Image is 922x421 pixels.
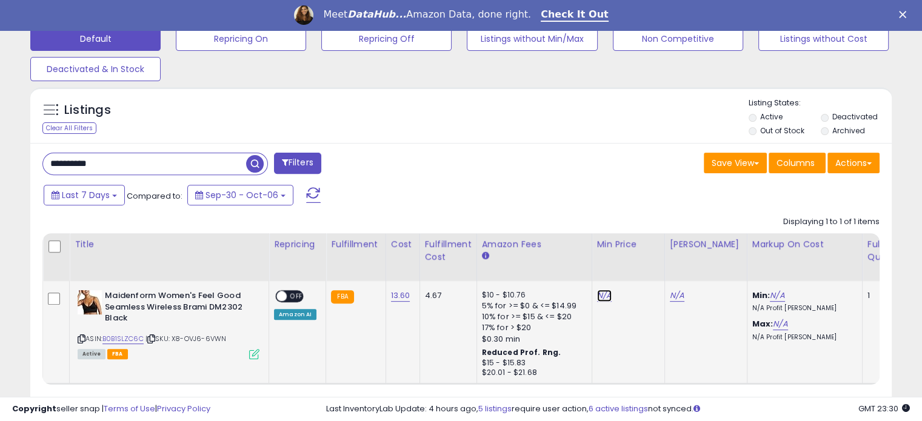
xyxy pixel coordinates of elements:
[777,157,815,169] span: Columns
[760,111,783,122] label: Active
[127,190,182,202] span: Compared to:
[752,333,853,342] p: N/A Profit [PERSON_NAME]
[752,318,773,330] b: Max:
[347,8,406,20] i: DataHub...
[832,111,877,122] label: Deactivated
[467,27,597,51] button: Listings without Min/Max
[783,216,880,228] div: Displaying 1 to 1 of 1 items
[752,304,853,313] p: N/A Profit [PERSON_NAME]
[670,238,742,251] div: [PERSON_NAME]
[30,57,161,81] button: Deactivated & In Stock
[482,322,583,333] div: 17% for > $20
[107,349,128,359] span: FBA
[482,358,583,368] div: $15 - $15.83
[613,27,743,51] button: Non Competitive
[760,125,804,136] label: Out of Stock
[482,238,587,251] div: Amazon Fees
[102,334,144,344] a: B0B1SLZC6C
[78,349,105,359] span: All listings currently available for purchase on Amazon
[205,189,278,201] span: Sep-30 - Oct-06
[425,238,472,264] div: Fulfillment Cost
[105,290,252,327] b: Maidenform Women's Feel Good Seamless Wireless Brami DM2302 Black
[157,403,210,414] a: Privacy Policy
[331,290,353,303] small: FBA
[482,290,583,300] div: $10 - $10.76
[770,290,784,302] a: N/A
[321,27,452,51] button: Repricing Off
[78,290,102,314] img: 41Amwu1wt7L._SL40_.jpg
[176,27,306,51] button: Repricing On
[482,368,583,378] div: $20.01 - $21.68
[104,403,155,414] a: Terms of Use
[867,238,909,264] div: Fulfillable Quantity
[589,403,648,414] a: 6 active listings
[773,318,787,330] a: N/A
[482,334,583,345] div: $0.30 min
[64,102,111,119] h5: Listings
[769,153,826,173] button: Columns
[12,403,210,415] div: seller snap | |
[12,403,56,414] strong: Copyright
[597,238,660,251] div: Min Price
[482,311,583,322] div: 10% for >= $15 & <= $20
[145,334,226,343] span: | SKU: X8-OVJ6-6VWN
[827,153,880,173] button: Actions
[752,238,857,251] div: Markup on Cost
[78,290,259,357] div: ASIN:
[323,8,531,21] div: Meet Amazon Data, done right.
[30,27,161,51] button: Default
[704,153,767,173] button: Save View
[832,125,864,136] label: Archived
[287,291,306,302] span: OFF
[670,290,684,302] a: N/A
[75,238,264,251] div: Title
[597,290,612,302] a: N/A
[391,290,410,302] a: 13.60
[274,238,321,251] div: Repricing
[858,403,910,414] span: 2025-10-14 23:30 GMT
[478,403,512,414] a: 5 listings
[541,8,609,22] a: Check It Out
[391,238,415,251] div: Cost
[294,5,313,25] img: Profile image for Georgie
[749,98,892,109] p: Listing States:
[867,290,905,301] div: 1
[274,309,316,320] div: Amazon AI
[482,347,561,357] b: Reduced Prof. Rng.
[331,238,380,251] div: Fulfillment
[758,27,889,51] button: Listings without Cost
[747,233,862,281] th: The percentage added to the cost of goods (COGS) that forms the calculator for Min & Max prices.
[62,189,110,201] span: Last 7 Days
[752,290,770,301] b: Min:
[42,122,96,134] div: Clear All Filters
[482,300,583,311] div: 5% for >= $0 & <= $14.99
[274,153,321,174] button: Filters
[482,251,489,262] small: Amazon Fees.
[899,11,911,18] div: Close
[44,185,125,205] button: Last 7 Days
[187,185,293,205] button: Sep-30 - Oct-06
[326,403,910,415] div: Last InventoryLab Update: 4 hours ago, require user action, not synced.
[425,290,467,301] div: 4.67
